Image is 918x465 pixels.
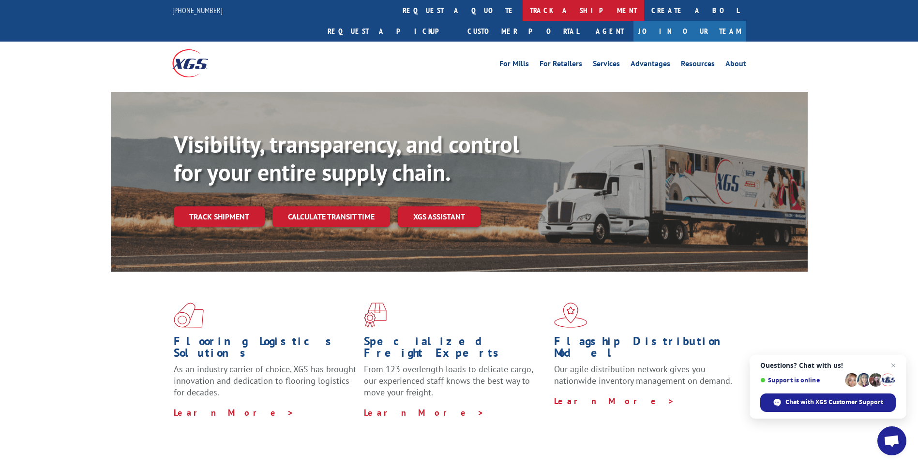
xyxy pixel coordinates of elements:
a: Open chat [877,426,906,455]
a: Services [593,60,620,71]
a: XGS ASSISTANT [398,206,481,227]
a: For Mills [499,60,529,71]
span: As an industry carrier of choice, XGS has brought innovation and dedication to flooring logistics... [174,363,356,398]
h1: Flooring Logistics Solutions [174,335,357,363]
b: Visibility, transparency, and control for your entire supply chain. [174,129,519,187]
span: Support is online [760,377,842,384]
a: For Retailers [540,60,582,71]
a: Request a pickup [320,21,460,42]
a: About [725,60,746,71]
a: Resources [681,60,715,71]
a: Learn More > [174,407,294,418]
img: xgs-icon-total-supply-chain-intelligence-red [174,303,204,328]
span: Chat with XGS Customer Support [785,398,883,407]
a: Calculate transit time [272,206,390,227]
span: Questions? Chat with us! [760,362,896,369]
img: xgs-icon-focused-on-flooring-red [364,303,387,328]
span: Our agile distribution network gives you nationwide inventory management on demand. [554,363,732,386]
span: Chat with XGS Customer Support [760,393,896,412]
a: Customer Portal [460,21,586,42]
a: Learn More > [554,395,675,407]
a: [PHONE_NUMBER] [172,5,223,15]
h1: Flagship Distribution Model [554,335,737,363]
img: xgs-icon-flagship-distribution-model-red [554,303,587,328]
a: Advantages [631,60,670,71]
a: Join Our Team [633,21,746,42]
a: Learn More > [364,407,484,418]
p: From 123 overlength loads to delicate cargo, our experienced staff knows the best way to move you... [364,363,547,407]
a: Track shipment [174,206,265,227]
h1: Specialized Freight Experts [364,335,547,363]
a: Agent [586,21,633,42]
